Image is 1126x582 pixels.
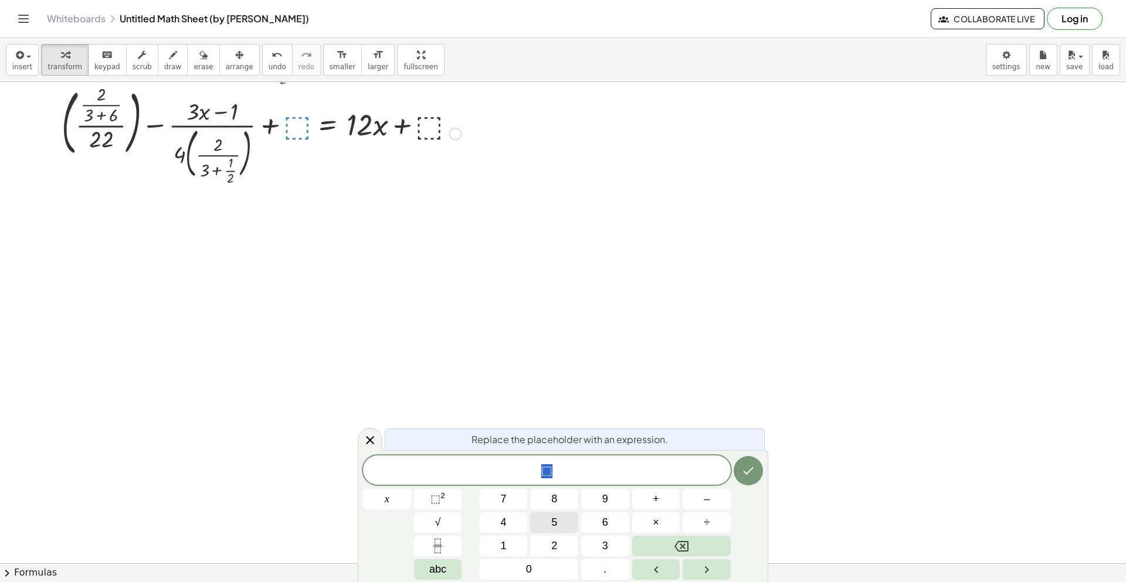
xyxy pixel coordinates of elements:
[734,456,763,485] button: Done
[1060,44,1090,76] button: save
[530,512,578,533] button: 5
[1036,63,1050,71] span: new
[530,489,578,509] button: 8
[272,48,283,62] i: undo
[301,48,312,62] i: redo
[164,63,182,71] span: draw
[385,491,389,507] span: x
[941,13,1035,24] span: Collaborate Live
[219,44,260,76] button: arrange
[683,559,731,580] button: Right arrow
[12,63,32,71] span: insert
[269,63,286,71] span: undo
[602,538,608,554] span: 3
[363,489,411,509] button: x
[292,44,321,76] button: redoredo
[986,44,1027,76] button: settings
[501,515,507,530] span: 4
[429,561,446,577] span: abc
[632,559,680,580] button: Left arrow
[1092,44,1120,76] button: load
[683,512,731,533] button: Divide
[435,515,441,530] span: √
[480,489,528,509] button: 7
[1066,63,1083,71] span: save
[126,44,158,76] button: scrub
[581,536,629,556] button: 3
[472,433,668,447] span: Replace the placeholder with an expression.
[41,44,89,76] button: transform
[551,538,557,554] span: 2
[323,44,362,76] button: format_sizesmaller
[551,515,557,530] span: 5
[581,559,629,580] button: .
[414,559,462,580] button: Alphabet
[551,491,557,507] span: 8
[368,63,388,71] span: larger
[47,13,106,25] a: Whiteboards
[632,512,680,533] button: Times
[262,44,293,76] button: undoundo
[632,536,731,556] button: Backspace
[14,9,33,28] button: Toggle navigation
[101,48,113,62] i: keyboard
[480,512,528,533] button: 4
[1098,63,1114,71] span: load
[397,44,444,76] button: fullscreen
[330,63,355,71] span: smaller
[931,8,1044,29] button: Collaborate Live
[501,538,507,554] span: 1
[653,515,659,530] span: ×
[440,491,445,500] sup: 2
[603,561,606,577] span: .
[530,536,578,556] button: 2
[414,489,462,509] button: Squared
[337,48,348,62] i: format_size
[480,536,528,556] button: 1
[361,44,395,76] button: format_sizelarger
[992,63,1020,71] span: settings
[704,491,710,507] span: –
[414,536,462,556] button: Fraction
[194,63,213,71] span: erase
[683,489,731,509] button: Minus
[48,63,82,71] span: transform
[6,44,39,76] button: insert
[430,493,440,505] span: ⬚
[1047,8,1103,30] button: Log in
[372,48,384,62] i: format_size
[299,63,314,71] span: redo
[526,561,532,577] span: 0
[653,491,659,507] span: +
[541,464,552,478] span: ⬚
[187,44,219,76] button: erase
[133,63,152,71] span: scrub
[158,44,188,76] button: draw
[414,512,462,533] button: Square root
[1029,44,1057,76] button: new
[581,512,629,533] button: 6
[226,63,253,71] span: arrange
[581,489,629,509] button: 9
[602,515,608,530] span: 6
[602,491,608,507] span: 9
[704,515,710,530] span: ÷
[480,559,578,580] button: 0
[501,491,507,507] span: 7
[632,489,680,509] button: Plus
[403,63,437,71] span: fullscreen
[88,44,127,76] button: keyboardkeypad
[94,63,120,71] span: keypad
